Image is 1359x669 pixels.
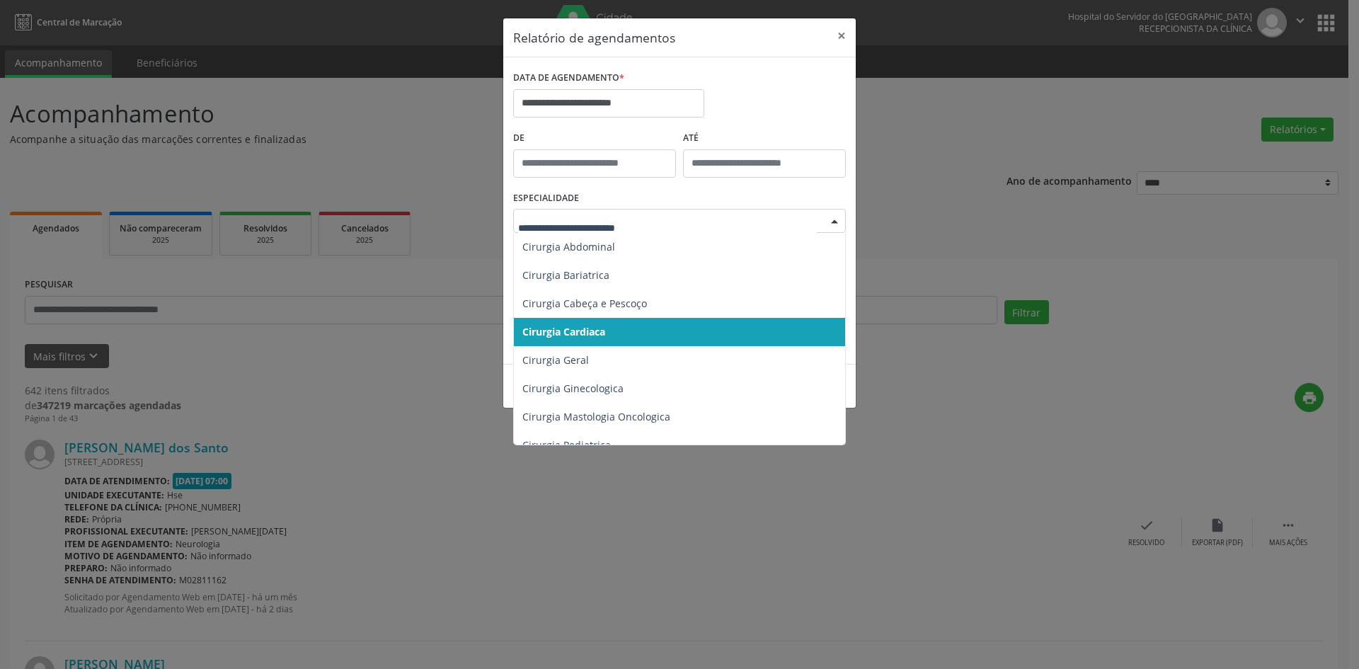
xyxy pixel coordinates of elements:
span: Cirurgia Cabeça e Pescoço [522,297,647,310]
h5: Relatório de agendamentos [513,28,675,47]
span: Cirurgia Bariatrica [522,268,609,282]
span: Cirurgia Ginecologica [522,382,624,395]
span: Cirurgia Cardiaca [522,325,605,338]
span: Cirurgia Geral [522,353,589,367]
span: Cirurgia Pediatrica [522,438,611,452]
span: Cirurgia Abdominal [522,240,615,253]
label: ATÉ [683,127,846,149]
label: De [513,127,676,149]
button: Close [827,18,856,53]
span: Cirurgia Mastologia Oncologica [522,410,670,423]
label: ESPECIALIDADE [513,188,579,210]
label: DATA DE AGENDAMENTO [513,67,624,89]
